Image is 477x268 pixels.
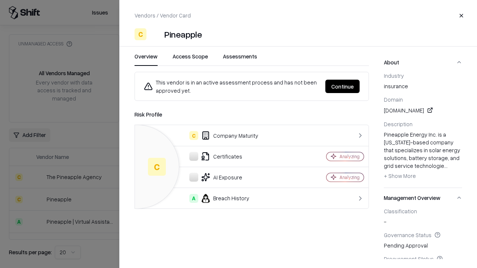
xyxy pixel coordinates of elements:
button: Continue [325,80,360,93]
div: Pineapple [164,28,202,40]
div: Domain [384,96,462,103]
div: Pending Approval [384,232,462,249]
div: C [189,131,198,140]
div: Procurement Status [384,255,462,262]
div: Analyzing [339,174,360,181]
div: Company Maturity [141,131,300,140]
div: Governance Status [384,232,462,238]
button: About [384,52,462,72]
div: C [148,158,166,176]
button: Management Overview [384,188,462,208]
button: Overview [135,52,158,66]
span: + Show More [384,172,416,179]
div: C [135,28,146,40]
div: - [384,208,462,226]
div: Pineapple Energy Inc. is a [US_STATE]-based company that specializes in solar energy solutions, b... [384,131,462,182]
div: This vendor is in an active assessment process and has not been approved yet. [144,78,319,95]
button: + Show More [384,170,416,182]
div: Analyzing [339,153,360,160]
div: About [384,72,462,188]
div: Risk Profile [135,110,369,119]
div: Industry [384,72,462,79]
button: Assessments [223,52,257,66]
button: Access Scope [173,52,208,66]
div: AI Exposure [141,173,300,182]
span: ... [444,162,448,169]
img: Pineapple [149,28,161,40]
div: Classification [384,208,462,214]
div: Breach History [141,194,300,203]
div: A [189,194,198,203]
div: Description [384,121,462,127]
div: insurance [384,72,462,90]
div: [DOMAIN_NAME] [384,106,462,115]
p: Vendors / Vendor Card [135,12,191,19]
div: Certificates [141,152,300,161]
